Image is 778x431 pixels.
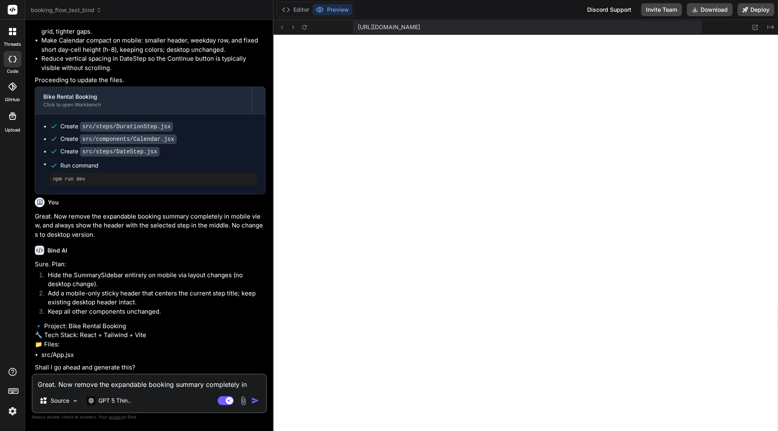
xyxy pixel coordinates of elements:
[5,127,20,134] label: Upload
[41,36,265,54] li: Make Calendar compact on mobile: smaller header, weekday row, and fixed short day-cell height (h-...
[80,122,173,132] code: src/steps/DurationStep.jsx
[239,396,248,406] img: attachment
[35,363,265,372] p: Shall I go ahead and generate this?
[80,134,177,144] code: src/components/Calendar.jsx
[53,176,254,183] pre: npm run dev
[7,68,18,75] label: code
[687,3,733,16] button: Download
[41,289,265,307] li: Add a mobile-only sticky header that centers the current step title; keep existing desktop header...
[6,404,19,418] img: settings
[60,122,173,131] div: Create
[60,161,257,170] span: Run command
[60,135,177,143] div: Create
[279,4,312,15] button: Editor
[98,397,131,405] p: GPT 5 Thin..
[35,76,265,85] p: Proceeding to update the files.
[35,212,265,240] p: Great. Now remove the expandable booking summary completely in mobile view, and always show the h...
[737,3,774,16] button: Deploy
[51,397,69,405] p: Source
[312,4,352,15] button: Preview
[41,271,265,289] li: Hide the SummarySidebar entirely on mobile via layout changes (no desktop change).
[60,147,160,156] div: Create
[35,87,252,114] button: Bike Rental BookingClick to open Workbench
[582,3,636,16] div: Discord Support
[48,198,59,206] h6: You
[87,397,95,404] img: GPT 5 Thinking High
[80,147,160,157] code: src/steps/DateStep.jsx
[41,307,265,318] li: Keep all other components unchanged.
[32,413,267,421] p: Always double-check its answers. Your in Bind
[41,350,265,360] li: src/App.jsx
[72,397,79,404] img: Pick Models
[35,322,265,349] p: 🔹 Project: Bike Rental Booking 🔧 Tech Stack: React + Tailwind + Vite 📁 Files:
[5,96,20,103] label: GitHub
[4,41,21,48] label: threads
[43,102,244,108] div: Click to open Workbench
[251,397,259,405] img: icon
[274,35,778,431] iframe: Preview
[43,93,244,101] div: Bike Rental Booking
[109,414,123,419] span: privacy
[358,23,420,31] span: [URL][DOMAIN_NAME]
[41,18,265,36] li: Make DurationStep mobile-compact: smaller headings, tiles (p-2), 3-column grid, tighter gaps.
[35,260,265,269] p: Sure. Plan:
[47,246,67,255] h6: Bind AI
[641,3,682,16] button: Invite Team
[41,54,265,72] li: Reduce vertical spacing in DateStep so the Continue button is typically visible without scrolling.
[31,6,102,14] span: booking_flow_test_bind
